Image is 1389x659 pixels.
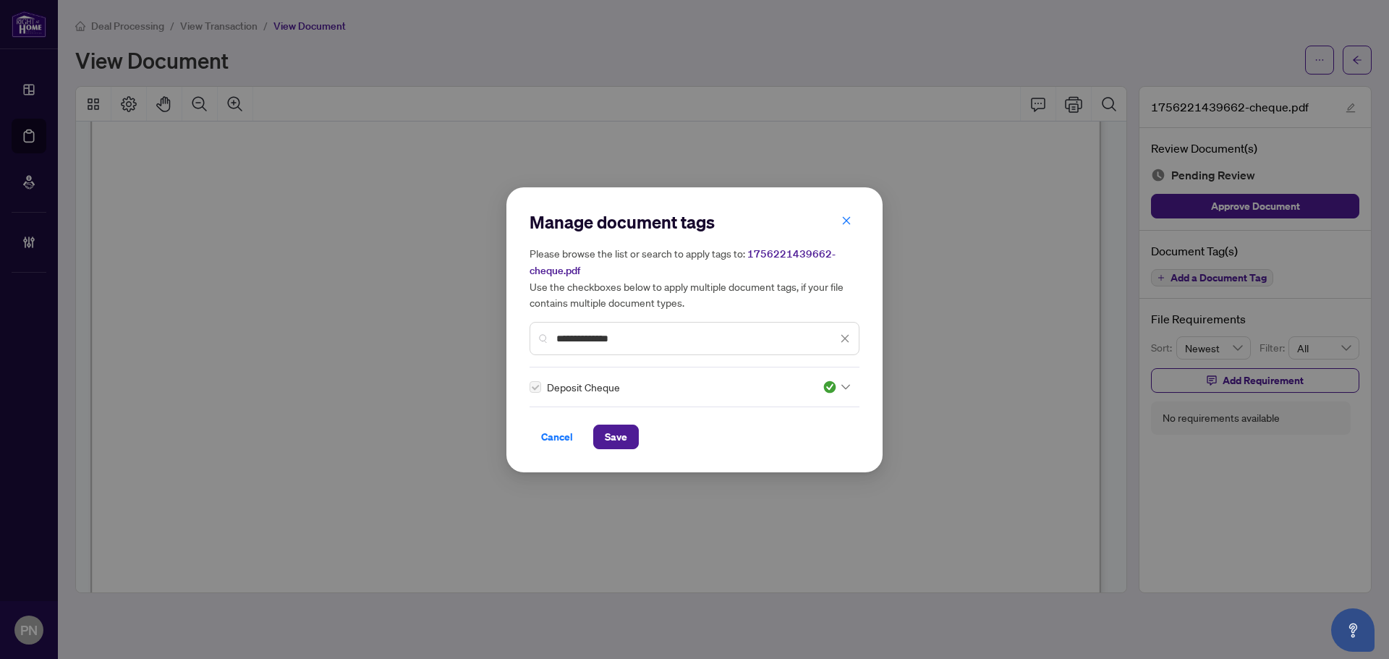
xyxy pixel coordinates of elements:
span: Cancel [541,425,573,448]
span: close [841,216,851,226]
span: Deposit Cheque [547,379,620,395]
h5: Please browse the list or search to apply tags to: Use the checkboxes below to apply multiple doc... [530,245,859,310]
button: Open asap [1331,608,1375,652]
h2: Manage document tags [530,211,859,234]
span: Save [605,425,627,448]
span: close [840,333,850,344]
button: Save [593,425,639,449]
img: status [823,380,837,394]
button: Cancel [530,425,585,449]
span: 1756221439662-cheque.pdf [530,247,836,277]
span: Approved [823,380,850,394]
